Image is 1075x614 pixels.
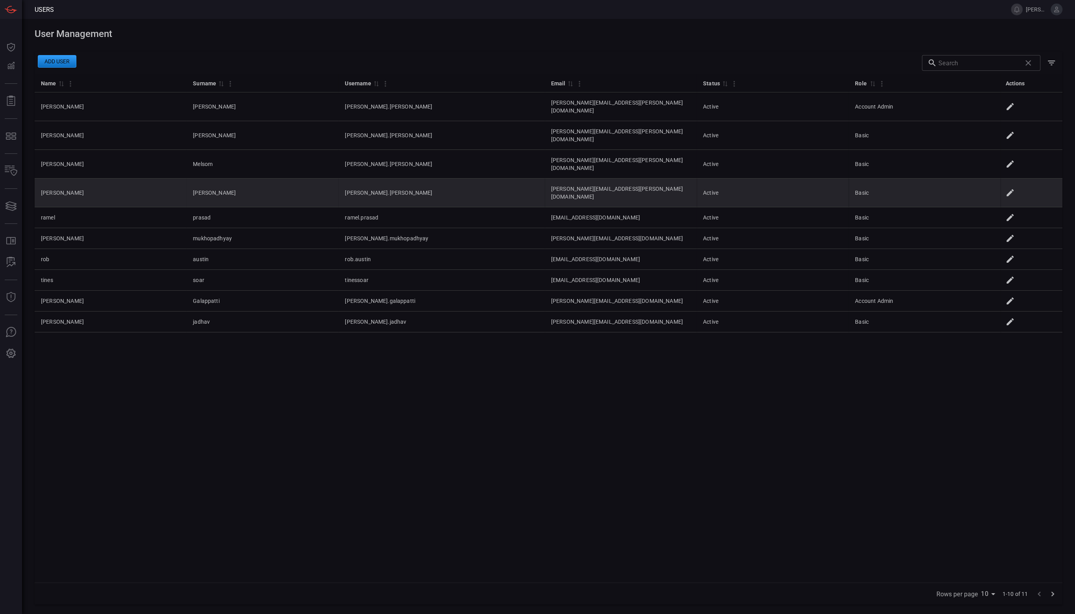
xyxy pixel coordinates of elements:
[545,121,697,150] td: [PERSON_NAME][EMAIL_ADDRESS][PERSON_NAME][DOMAIN_NAME]
[2,288,20,307] button: Threat Intelligence
[1026,6,1047,13] span: [PERSON_NAME].[PERSON_NAME]
[339,179,544,207] td: [PERSON_NAME].[PERSON_NAME]
[981,588,997,600] div: Rows per page
[545,270,697,291] td: [EMAIL_ADDRESS][DOMAIN_NAME]
[35,270,187,291] td: tines
[1021,56,1035,70] span: Clear search
[187,150,339,179] td: Melsom
[187,270,339,291] td: soar
[2,232,20,251] button: Rule Catalog
[545,207,697,228] td: [EMAIL_ADDRESS][DOMAIN_NAME]
[545,179,697,207] td: [PERSON_NAME][EMAIL_ADDRESS][PERSON_NAME][DOMAIN_NAME]
[1032,590,1046,597] span: Go to previous page
[2,162,20,181] button: Inventory
[849,207,1001,228] td: Basic
[379,77,392,90] button: Column Actions
[697,207,849,228] td: Active
[35,207,187,228] td: ramel
[35,121,187,150] td: [PERSON_NAME]
[339,249,544,270] td: rob.austin
[1046,590,1059,597] span: Go to next page
[216,80,226,87] span: Sort by Surname ascending
[41,79,56,88] div: Name
[187,121,339,150] td: [PERSON_NAME]
[1046,587,1059,601] button: Go to next page
[1003,590,1028,598] span: 1-10 of 11
[545,249,697,270] td: [EMAIL_ADDRESS][DOMAIN_NAME]
[849,121,1001,150] td: Basic
[849,312,1001,332] td: Basic
[187,228,339,249] td: mukhopadhyay
[339,121,544,150] td: [PERSON_NAME].[PERSON_NAME]
[224,77,237,90] button: Column Actions
[339,312,544,332] td: [PERSON_NAME].jadhav
[697,92,849,121] td: Active
[1044,55,1059,71] button: Show/Hide filters
[35,312,187,332] td: [PERSON_NAME]
[545,312,697,332] td: [PERSON_NAME][EMAIL_ADDRESS][DOMAIN_NAME]
[35,291,187,312] td: [PERSON_NAME]
[193,79,216,88] div: Surname
[1005,79,1025,88] div: Actions
[849,228,1001,249] td: Basic
[697,249,849,270] td: Active
[339,150,544,179] td: [PERSON_NAME].[PERSON_NAME]
[35,249,187,270] td: rob
[35,179,187,207] td: [PERSON_NAME]
[849,150,1001,179] td: Basic
[2,38,20,57] button: Dashboard
[35,92,187,121] td: [PERSON_NAME]
[697,121,849,150] td: Active
[697,312,849,332] td: Active
[187,179,339,207] td: [PERSON_NAME]
[56,80,66,87] span: Sort by Name ascending
[545,228,697,249] td: [PERSON_NAME][EMAIL_ADDRESS][DOMAIN_NAME]
[849,249,1001,270] td: Basic
[339,228,544,249] td: [PERSON_NAME].mukhopadhyay
[855,79,868,88] div: Role
[573,77,586,90] button: Column Actions
[697,150,849,179] td: Active
[2,127,20,146] button: MITRE - Detection Posture
[720,80,729,87] span: Sort by Status ascending
[187,207,339,228] td: prasad
[849,179,1001,207] td: Basic
[35,6,54,13] span: Users
[703,79,720,88] div: Status
[545,92,697,121] td: [PERSON_NAME][EMAIL_ADDRESS][PERSON_NAME][DOMAIN_NAME]
[339,291,544,312] td: [PERSON_NAME].galappatti
[339,207,544,228] td: ramel.prasad
[187,291,339,312] td: Galappatti
[2,197,20,216] button: Cards
[35,150,187,179] td: [PERSON_NAME]
[187,312,339,332] td: jadhav
[2,253,20,272] button: ALERT ANALYSIS
[371,80,381,87] span: Sort by Username ascending
[64,77,77,90] button: Column Actions
[551,79,566,88] div: Email
[2,57,20,76] button: Detections
[697,228,849,249] td: Active
[936,590,978,599] label: Rows per page
[35,228,187,249] td: [PERSON_NAME]
[849,291,1001,312] td: Account Admin
[849,92,1001,121] td: Account Admin
[697,291,849,312] td: Active
[565,80,575,87] span: Sort by Email ascending
[938,55,1018,71] input: Search
[868,80,877,87] span: Sort by Role ascending
[35,28,1062,39] h1: User Management
[2,323,20,342] button: Ask Us A Question
[339,92,544,121] td: [PERSON_NAME].[PERSON_NAME]
[2,92,20,111] button: Reports
[339,270,544,291] td: tinessoar
[697,270,849,291] td: Active
[875,77,888,90] button: Column Actions
[38,55,76,68] button: Add user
